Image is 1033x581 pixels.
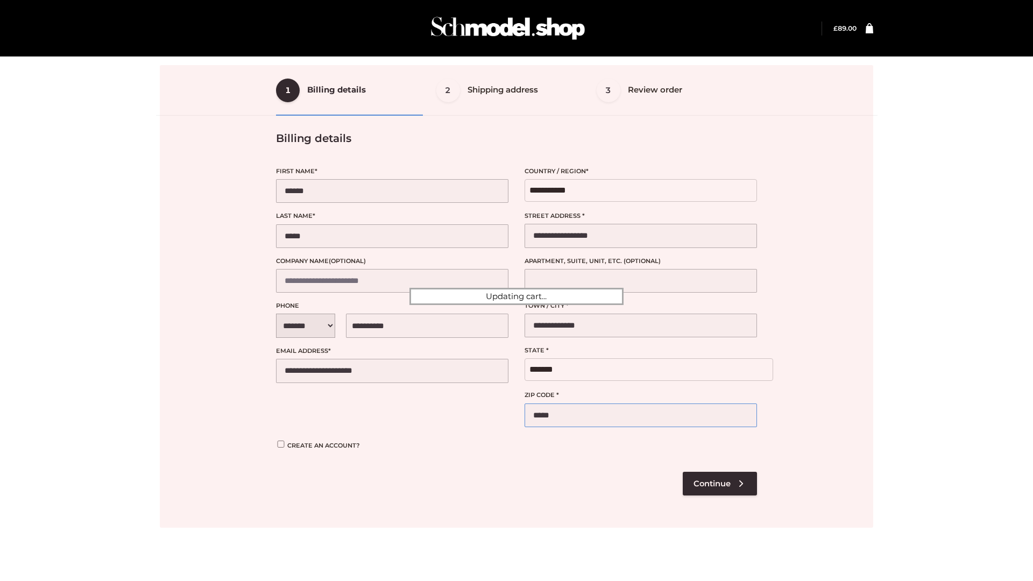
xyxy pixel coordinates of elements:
img: Schmodel Admin 964 [427,7,589,49]
bdi: 89.00 [833,24,857,32]
a: £89.00 [833,24,857,32]
div: Updating cart... [409,288,624,305]
span: £ [833,24,838,32]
